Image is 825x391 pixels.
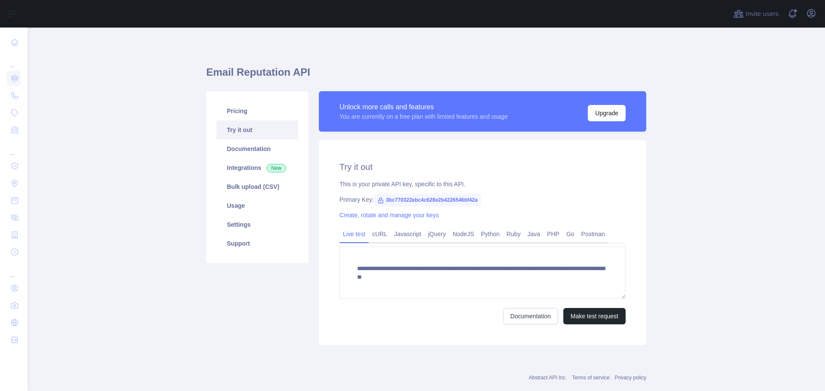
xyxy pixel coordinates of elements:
a: cURL [369,227,391,241]
h1: Email Reputation API [206,65,646,86]
a: Support [217,234,298,253]
a: jQuery [425,227,449,241]
a: Documentation [217,139,298,158]
span: Invite users [746,9,779,19]
a: Abstract API Inc. [529,375,567,381]
div: This is your private API key, specific to this API. [339,180,626,188]
a: Go [563,227,578,241]
button: Make test request [563,308,626,324]
div: ... [7,262,21,279]
a: NodeJS [449,227,477,241]
a: Java [524,227,544,241]
a: Bulk upload (CSV) [217,177,298,196]
span: New [266,164,286,172]
a: Settings [217,215,298,234]
a: Python [477,227,503,241]
a: Javascript [391,227,425,241]
a: Live test [339,227,369,241]
a: Postman [578,227,608,241]
span: 3bc770322ebc4c628e2b4226546bf42a [374,194,481,206]
a: Try it out [217,120,298,139]
a: Terms of service [572,375,609,381]
a: Integrations New [217,158,298,177]
div: You are currently on a free plan with limited features and usage [339,112,508,121]
div: ... [7,52,21,69]
h2: Try it out [339,161,626,173]
a: Create, rotate and manage your keys [339,212,439,219]
div: Unlock more calls and features [339,102,508,112]
button: Upgrade [588,105,626,121]
a: Ruby [503,227,524,241]
a: Pricing [217,102,298,120]
a: PHP [544,227,563,241]
a: Privacy policy [615,375,646,381]
a: Usage [217,196,298,215]
div: Primary Key: [339,195,626,204]
a: Documentation [503,308,558,324]
div: ... [7,139,21,157]
button: Invite users [732,7,780,21]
